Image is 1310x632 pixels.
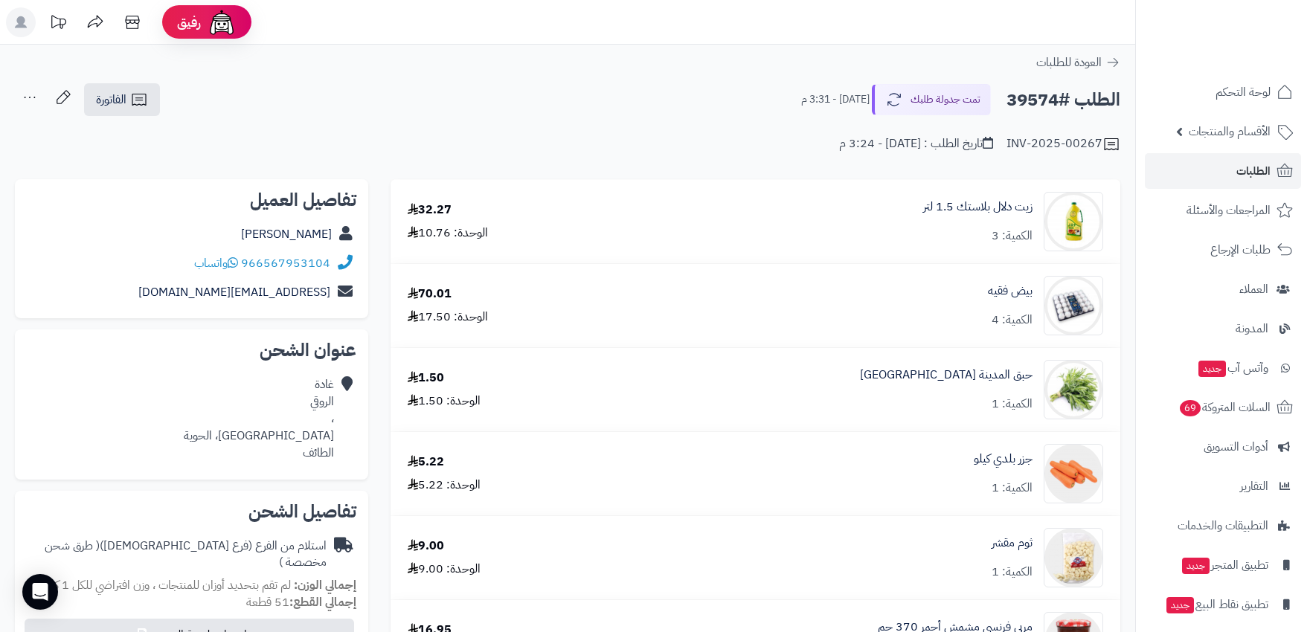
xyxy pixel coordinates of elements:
[1216,82,1271,103] span: لوحة التحكم
[1145,429,1301,465] a: أدوات التسويق
[992,396,1033,413] div: الكمية: 1
[1178,397,1271,418] span: السلات المتروكة
[241,254,330,272] a: 966567953104
[1178,515,1268,536] span: التطبيقات والخدمات
[408,477,481,494] div: الوحدة: 5.22
[27,191,356,209] h2: تفاصيل العميل
[27,341,356,359] h2: عنوان الشحن
[408,393,481,410] div: الوحدة: 1.50
[194,254,238,272] a: واتساب
[872,84,991,115] button: تمت جدولة طلبك
[1044,444,1102,503] img: 1679243332-%D8%AC%D8%B2%D8%B1-90x90.png
[1239,279,1268,300] span: العملاء
[39,7,77,41] a: تحديثات المنصة
[1236,318,1268,339] span: المدونة
[1165,594,1268,615] span: تطبيق نقاط البيع
[96,91,126,109] span: الفاتورة
[27,538,327,572] div: استلام من الفرع (فرع [DEMOGRAPHIC_DATA])
[860,367,1033,384] a: حبق المدينة [GEOGRAPHIC_DATA]
[1044,276,1102,335] img: 1750784405-WhatsApp%20Image%202025-06-24%20at%207.58.59%20PM-90x90.jpeg
[1189,121,1271,142] span: الأقسام والمنتجات
[992,535,1033,552] a: ثوم مقشر
[1145,508,1301,544] a: التطبيقات والخدمات
[1187,200,1271,221] span: المراجعات والأسئلة
[246,593,356,611] small: 51 قطعة
[923,199,1033,216] a: زيت دلال بلاستك 1.5 لتر
[1145,587,1301,622] a: تطبيق نقاط البيعجديد
[1145,390,1301,425] a: السلات المتروكة69
[1044,528,1102,587] img: 1676785731-374375_1-20210714-065406-90x90.png
[294,576,356,594] strong: إجمالي الوزن:
[1145,153,1301,189] a: الطلبات
[408,201,452,219] div: 32.27
[1145,311,1301,346] a: المدونة
[177,13,201,31] span: رفيق
[408,538,444,555] div: 9.00
[84,83,160,116] a: الفاتورة
[988,283,1033,300] a: بيض فقيه
[1198,361,1226,377] span: جديد
[992,480,1033,497] div: الكمية: 1
[974,451,1033,468] a: جزر بلدي كيلو
[1044,360,1102,419] img: 1675588826-v95DEbj5QfPsKB9cOdkYzPzBbnTxQtpOnXPaWpDx-90x90.jpeg
[408,454,444,471] div: 5.22
[39,576,291,594] span: لم تقم بتحديد أوزان للمنتجات ، وزن افتراضي للكل 1 كجم
[1036,54,1102,71] span: العودة للطلبات
[1145,350,1301,386] a: وآتس آبجديد
[1145,193,1301,228] a: المراجعات والأسئلة
[992,564,1033,581] div: الكمية: 1
[1145,271,1301,307] a: العملاء
[1236,161,1271,181] span: الطلبات
[408,561,481,578] div: الوحدة: 9.00
[801,92,870,107] small: [DATE] - 3:31 م
[1204,436,1268,457] span: أدوات التسويق
[839,135,993,152] div: تاريخ الطلب : [DATE] - 3:24 م
[1044,192,1102,251] img: 4229e10565237361acf5b37cd01f459dce38-90x90.jpg
[1145,232,1301,268] a: طلبات الإرجاع
[1181,555,1268,575] span: تطبيق المتجر
[992,228,1033,245] div: الكمية: 3
[27,503,356,520] h2: تفاصيل الشحن
[1006,135,1120,153] div: INV-2025-00267
[1180,400,1201,416] span: 69
[1209,37,1296,68] img: logo-2.png
[289,593,356,611] strong: إجمالي القطع:
[1210,239,1271,260] span: طلبات الإرجاع
[22,574,58,610] div: Open Intercom Messenger
[1145,74,1301,110] a: لوحة التحكم
[207,7,237,37] img: ai-face.png
[138,283,330,301] a: [EMAIL_ADDRESS][DOMAIN_NAME]
[1197,358,1268,378] span: وآتس آب
[1145,547,1301,583] a: تطبيق المتجرجديد
[1240,476,1268,497] span: التقارير
[241,225,332,243] a: [PERSON_NAME]
[1145,468,1301,504] a: التقارير
[992,312,1033,329] div: الكمية: 4
[45,537,327,572] span: ( طرق شحن مخصصة )
[408,370,444,387] div: 1.50
[408,309,488,326] div: الوحدة: 17.50
[1166,597,1194,613] span: جديد
[184,376,334,461] div: غادة الروقي ، [GEOGRAPHIC_DATA]، الحوية الطائف
[408,225,488,242] div: الوحدة: 10.76
[1006,85,1120,115] h2: الطلب #39574
[408,286,452,303] div: 70.01
[1036,54,1120,71] a: العودة للطلبات
[1182,558,1210,574] span: جديد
